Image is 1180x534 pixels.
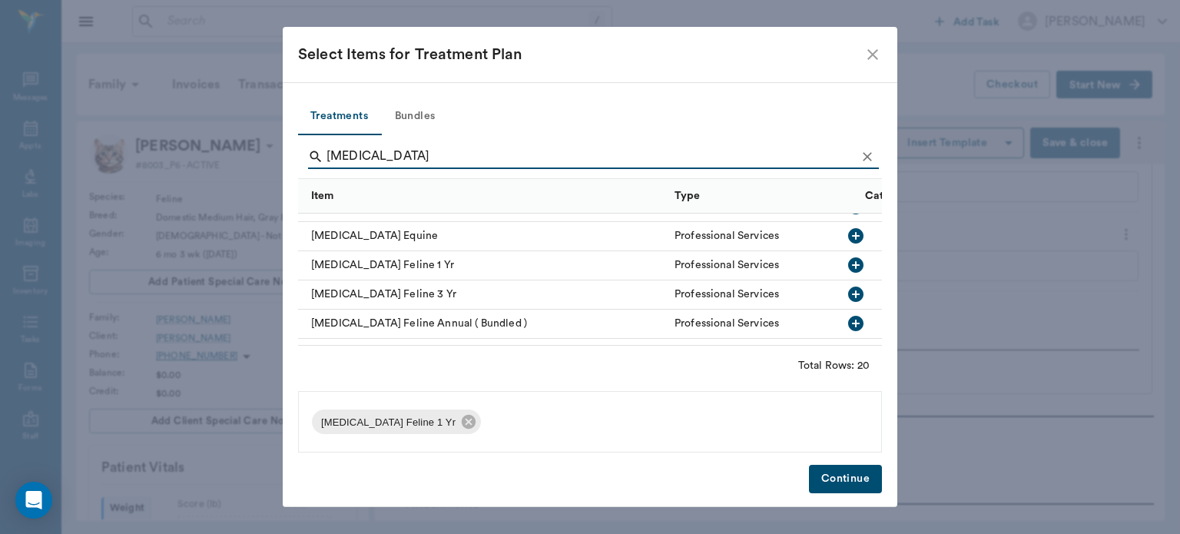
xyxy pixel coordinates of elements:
span: [MEDICAL_DATA] Feline 1 Yr [312,415,465,430]
input: Find a treatment [326,144,856,169]
div: Professional Services [675,287,779,302]
button: Continue [809,465,882,493]
button: Clear [856,145,879,168]
div: Open Intercom Messenger [15,482,52,519]
button: close [863,45,882,64]
div: [MEDICAL_DATA] Feline 1 Yr [298,251,667,280]
div: Item [298,178,667,213]
div: Professional Services [675,257,779,273]
div: Total Rows: 20 [798,358,870,373]
button: Bundles [380,98,449,135]
div: Professional Services [675,316,779,331]
div: [MEDICAL_DATA] Only Canine [298,339,667,368]
div: Search [308,144,879,172]
div: [MEDICAL_DATA] Equine [298,222,667,251]
div: Professional Services [675,345,779,360]
div: [MEDICAL_DATA] Feline Annual ( Bundled ) [298,310,667,339]
div: Item [311,174,334,217]
div: Category [857,178,990,213]
div: [MEDICAL_DATA] Feline 1 Yr [312,410,481,434]
div: Type [675,174,701,217]
button: Treatments [298,98,380,135]
div: [MEDICAL_DATA] Feline 3 Yr [298,280,667,310]
div: Type [667,178,857,213]
div: Professional Services [675,228,779,244]
div: Category [865,174,913,217]
div: Select Items for Treatment Plan [298,42,863,67]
